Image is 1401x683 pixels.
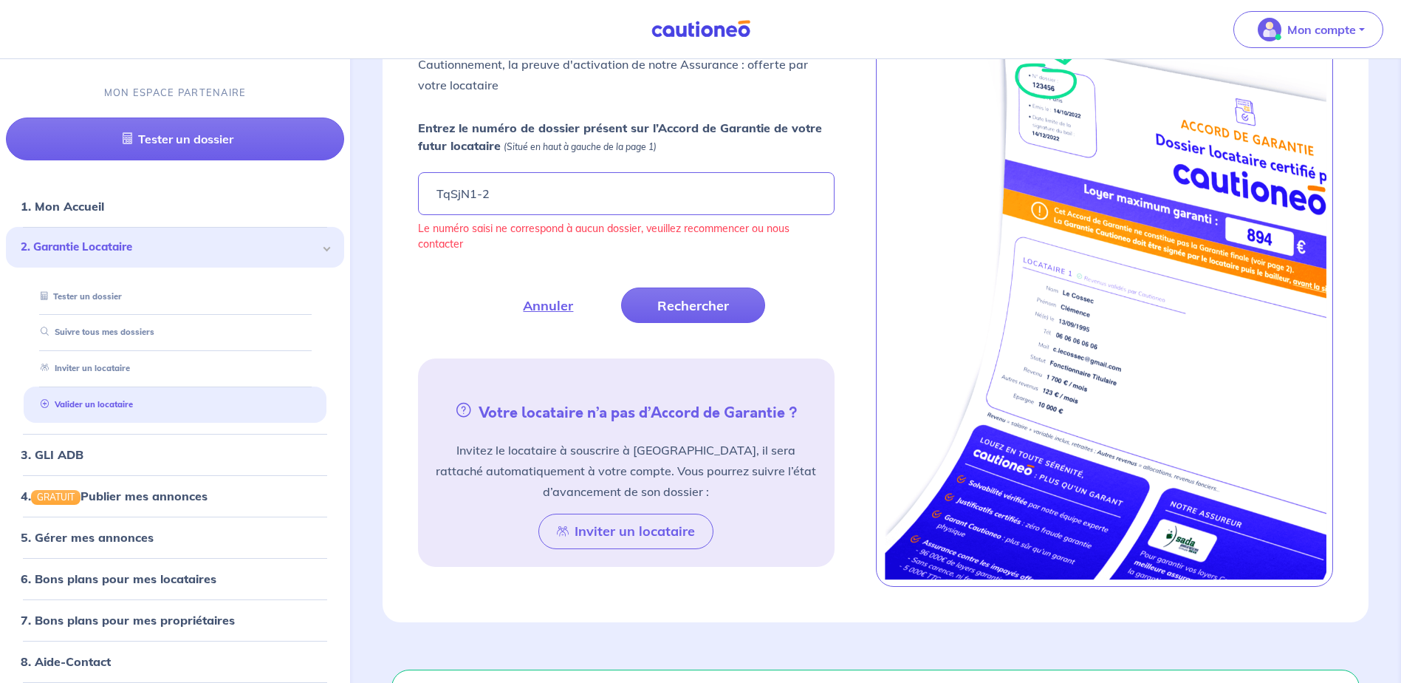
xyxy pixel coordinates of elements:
button: Annuler [487,288,609,323]
a: 8. Aide-Contact [21,654,111,669]
div: 3. GLI ADB [6,440,344,469]
button: illu_account_valid_menu.svgMon compte [1233,11,1383,48]
a: Inviter un locataire [35,364,130,374]
a: 6. Bons plans pour mes locataires [21,571,216,586]
div: Suivre tous mes dossiers [24,321,326,345]
a: Valider un locataire [35,399,133,410]
a: 1. Mon Accueil [21,200,104,214]
p: MON ESPACE PARTENAIRE [104,86,247,100]
div: Valider un locataire [24,393,326,417]
div: 5. Gérer mes annonces [6,523,344,552]
div: 7. Bons plans pour mes propriétaires [6,605,344,635]
div: Tester un dossier [24,285,326,309]
div: Inviter un locataire [24,357,326,381]
h5: Votre locataire n’a pas d’Accord de Garantie ? [424,400,828,422]
span: 2. Garantie Locataire [21,239,318,256]
div: 1. Mon Accueil [6,192,344,222]
a: Tester un dossier [35,291,122,302]
div: 8. Aide-Contact [6,647,344,676]
a: 3. GLI ADB [21,447,83,462]
p: Le numéro saisi ne correspond à aucun dossier, veuillez recommencer ou nous contacter [418,221,834,252]
a: 5. Gérer mes annonces [21,530,154,545]
img: illu_account_valid_menu.svg [1258,18,1281,41]
p: Invitez le locataire à souscrire à [GEOGRAPHIC_DATA], il sera rattaché automatiquement à votre co... [436,440,816,502]
p: Mon compte [1287,21,1356,38]
strong: Entrez le numéro de dossier présent sur l’Accord de Garantie de votre futur locataire [418,120,822,153]
img: Cautioneo [645,20,756,38]
div: 2. Garantie Locataire [6,228,344,268]
a: 4.GRATUITPublier mes annonces [21,489,208,503]
div: 4.GRATUITPublier mes annonces [6,481,344,511]
a: Tester un dossier [6,118,344,161]
input: Ex : 453678 [418,172,834,215]
a: Suivre tous mes dossiers [35,327,154,338]
button: Inviter un locataire [538,514,713,549]
em: (Situé en haut à gauche de la page 1) [504,141,657,152]
button: Rechercher [621,288,765,323]
div: 6. Bons plans pour mes locataires [6,564,344,594]
a: 7. Bons plans pour mes propriétaires [21,613,235,628]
